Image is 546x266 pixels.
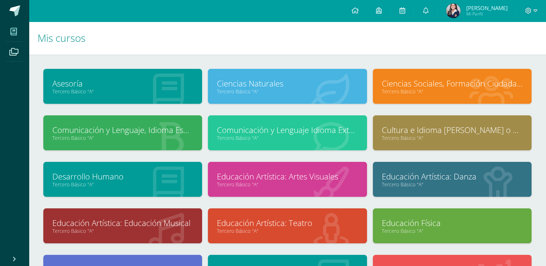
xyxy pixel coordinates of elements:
a: Ciencias Naturales [217,78,358,89]
a: Cultura e Idioma [PERSON_NAME] o Xinca [382,124,523,136]
a: Educación Artística: Educación Musical [52,217,193,229]
img: e81cb16aae2e9b165c251855349d79c7.png [446,4,460,18]
a: Tercero Básico "A" [382,181,523,188]
a: Comunicación y Lenguaje Idioma Extranjero Inglés [217,124,358,136]
span: [PERSON_NAME] [466,4,507,12]
a: Tercero Básico "A" [217,181,358,188]
a: Tercero Básico "A" [52,88,193,95]
a: Educación Artística: Danza [382,171,523,182]
a: Tercero Básico "A" [382,227,523,234]
span: Mi Perfil [466,11,507,17]
a: Tercero Básico "A" [52,181,193,188]
a: Tercero Básico "A" [217,134,358,141]
a: Tercero Básico "A" [217,88,358,95]
a: Educación Física [382,217,523,229]
a: Tercero Básico "A" [382,88,523,95]
a: Comunicación y Lenguaje, Idioma Español [52,124,193,136]
a: Desarrollo Humano [52,171,193,182]
a: Tercero Básico "A" [52,134,193,141]
a: Tercero Básico "A" [382,134,523,141]
a: Asesoría [52,78,193,89]
span: Mis cursos [38,31,86,45]
a: Educación Artística: Teatro [217,217,358,229]
a: Tercero Básico "A" [217,227,358,234]
a: Educación Artística: Artes Visuales [217,171,358,182]
a: Tercero Básico "A" [52,227,193,234]
a: Ciencias Sociales, Formación Ciudadana e Interculturalidad [382,78,523,89]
